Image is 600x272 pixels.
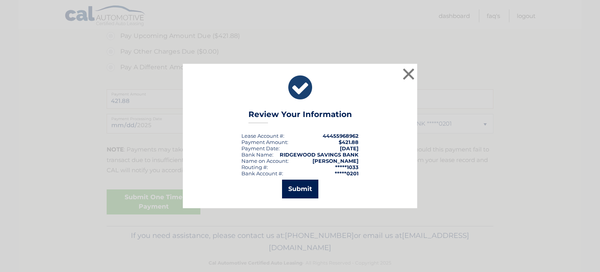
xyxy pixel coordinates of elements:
span: $421.88 [339,139,359,145]
div: Lease Account #: [241,133,284,139]
div: Payment Amount: [241,139,288,145]
div: : [241,145,280,151]
div: Bank Name: [241,151,273,158]
h3: Review Your Information [248,110,352,123]
button: Submit [282,180,318,198]
div: Bank Account #: [241,170,283,177]
div: Name on Account: [241,158,289,164]
strong: 44455968962 [323,133,359,139]
button: × [401,66,416,82]
div: Routing #: [241,164,268,170]
span: [DATE] [340,145,359,151]
strong: [PERSON_NAME] [312,158,359,164]
strong: RIDGEWOOD SAVINGS BANK [280,151,359,158]
span: Payment Date [241,145,279,151]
